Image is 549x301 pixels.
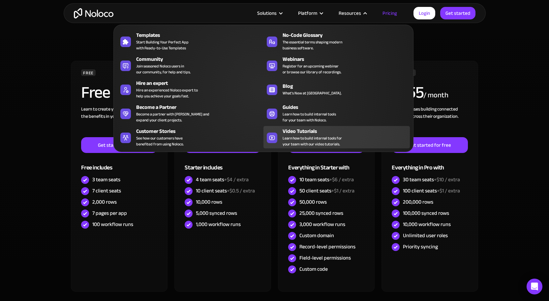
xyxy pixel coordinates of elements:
[196,176,249,183] div: 4 team seats
[263,54,410,76] a: WebinarsRegister for an upcoming webinaror browse our library of recordings.
[374,9,405,17] a: Pricing
[263,78,410,100] a: BlogWhat's New at [GEOGRAPHIC_DATA].
[81,106,157,137] div: Learn to create your first app and see the benefits in your team ‍
[403,176,460,183] div: 30 team seats
[440,7,475,19] a: Get started
[113,15,413,152] nav: Resources
[283,55,413,63] div: Webinars
[413,7,435,19] a: Login
[298,9,317,17] div: Platform
[299,198,327,206] div: 50,000 rows
[136,111,209,123] div: Become a partner with [PERSON_NAME] and expand your client projects.
[257,9,277,17] div: Solutions
[330,9,374,17] div: Resources
[136,79,266,87] div: Hire an expert
[283,63,341,75] span: Register for an upcoming webinar or browse our library of recordings.
[92,198,117,206] div: 2,000 rows
[81,153,157,174] div: Free includes
[392,153,468,174] div: Everything in Pro with
[299,176,354,183] div: 10 team seats
[263,30,410,52] a: No-Code GlossaryThe essential terms shaping modernbusiness software.
[403,210,449,217] div: 100,000 synced rows
[437,186,460,196] span: +$1 / extra
[136,127,266,135] div: Customer Stories
[423,90,448,101] div: / month
[263,102,410,124] a: GuidesLearn how to build internal toolsfor your team with Noloco.
[299,254,351,262] div: Field-level permissions
[527,279,542,294] div: Open Intercom Messenger
[185,153,260,174] div: Starter includes
[136,39,189,51] span: Start Building Your Perfect App with Ready-to-Use Templates
[136,31,266,39] div: Templates
[263,126,410,148] a: Video TutorialsLearn how to build internal tools foryour team with our video tutorials.
[117,102,263,124] a: Become a PartnerBecome a partner with [PERSON_NAME] andexpand your client projects.
[136,103,266,111] div: Become a Partner
[283,111,336,123] span: Learn how to build internal tools for your team with Noloco.
[74,8,113,18] a: home
[299,243,355,250] div: Record-level permissions
[196,198,222,206] div: 10,000 rows
[299,265,328,273] div: Custom code
[81,69,96,76] div: FREE
[92,187,121,194] div: 7 client seats
[196,221,241,228] div: 1,000 workflow runs
[283,127,413,135] div: Video Tutorials
[196,210,237,217] div: 5,000 synced rows
[227,186,255,196] span: +$0.5 / extra
[392,106,468,137] div: For businesses building connected solutions across their organization. ‍
[136,55,266,63] div: Community
[434,175,460,185] span: +$10 / extra
[288,153,364,174] div: Everything in Starter with
[81,137,157,153] a: Get started for free
[403,187,460,194] div: 100 client seats
[136,135,184,147] span: See how our customers have benefited from using Noloco.
[299,187,354,194] div: 50 client seats
[249,9,290,17] div: Solutions
[92,176,120,183] div: 3 team seats
[331,186,354,196] span: +$1 / extra
[283,82,413,90] div: Blog
[283,39,342,51] span: The essential terms shaping modern business software.
[299,221,345,228] div: 3,000 workflow runs
[283,90,342,96] span: What's New at [GEOGRAPHIC_DATA].
[117,126,263,148] a: Customer StoriesSee how our customers havebenefited from using Noloco.
[136,87,198,99] div: Hire an experienced Noloco expert to help you achieve your goals fast.
[92,221,133,228] div: 100 workflow runs
[339,9,361,17] div: Resources
[299,232,334,239] div: Custom domain
[403,232,448,239] div: Unlimited user roles
[81,84,110,101] h2: Free
[92,210,127,217] div: 7 pages per app
[117,78,263,100] a: Hire an expertHire an experienced Noloco expert tohelp you achieve your goals fast.
[283,31,413,39] div: No-Code Glossary
[403,221,451,228] div: 10,000 workflow runs
[290,9,330,17] div: Platform
[224,175,249,185] span: +$4 / extra
[392,137,468,153] a: Get started for free
[117,30,263,52] a: TemplatesStart Building Your Perfect Appwith Ready-to-Use Templates
[329,175,354,185] span: +$6 / extra
[283,103,413,111] div: Guides
[403,243,438,250] div: Priority syncing
[136,63,191,75] span: Join seasoned Noloco users in our community, for help and tips.
[299,210,343,217] div: 25,000 synced rows
[403,198,433,206] div: 200,000 rows
[283,135,342,147] span: Learn how to build internal tools for your team with our video tutorials.
[117,54,263,76] a: CommunityJoin seasoned Noloco users inour community, for help and tips.
[196,187,255,194] div: 10 client seats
